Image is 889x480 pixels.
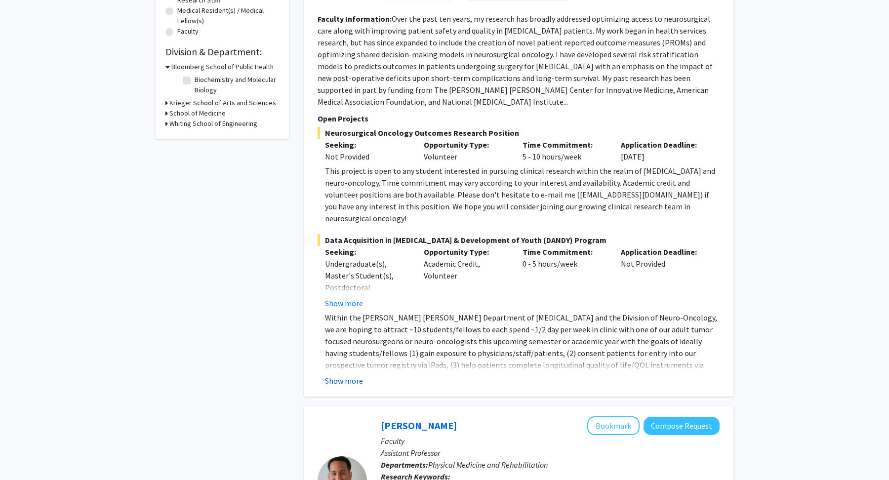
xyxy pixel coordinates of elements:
button: Show more [325,375,363,387]
div: Academic Credit, Volunteer [416,246,515,309]
iframe: Chat [7,436,42,473]
div: 5 - 10 hours/week [515,139,614,162]
p: Opportunity Type: [424,246,508,258]
a: [PERSON_NAME] [381,419,457,432]
b: Departments: [381,460,428,470]
h3: Bloomberg School of Public Health [171,62,274,72]
p: Application Deadline: [621,246,705,258]
div: Volunteer [416,139,515,162]
div: 0 - 5 hours/week [515,246,614,309]
p: Faculty [381,435,720,447]
fg-read-more: Over the past ten years, my research has broadly addressed optimizing access to neurosurgical car... [318,14,713,107]
label: Medical Resident(s) / Medical Fellow(s) [177,5,279,26]
p: Open Projects [318,113,720,124]
h2: Division & Department: [165,46,279,58]
p: Application Deadline: [621,139,705,151]
p: Seeking: [325,139,409,151]
label: Faculty [177,26,199,37]
p: Seeking: [325,246,409,258]
h3: School of Medicine [169,108,226,119]
div: This project is open to any student interested in pursuing clinical research within the realm of ... [325,165,720,224]
span: Data Acquisition in [MEDICAL_DATA] & Development of Youth (DANDY) Program [318,234,720,246]
b: Faculty Information: [318,14,392,24]
h3: Whiting School of Engineering [169,119,257,129]
h3: Krieger School of Arts and Sciences [169,98,276,108]
button: Compose Request to Fenan Rassu [644,417,720,435]
div: [DATE] [613,139,712,162]
p: Within the [PERSON_NAME] [PERSON_NAME] Department of [MEDICAL_DATA] and the Division of Neuro-Onc... [325,312,720,395]
span: Physical Medicine and Rehabilitation [428,460,548,470]
label: Biochemistry and Molecular Biology [195,75,277,95]
p: Time Commitment: [523,139,606,151]
button: Show more [325,297,363,309]
span: Neurosurgical Oncology Outcomes Research Position [318,127,720,139]
p: Time Commitment: [523,246,606,258]
div: Not Provided [613,246,712,309]
div: Not Provided [325,151,409,162]
div: Undergraduate(s), Master's Student(s), Postdoctoral Researcher(s) / Research Staff, Medical Resid... [325,258,409,341]
p: Assistant Professor [381,447,720,459]
p: Opportunity Type: [424,139,508,151]
button: Add Fenan Rassu to Bookmarks [587,416,640,435]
